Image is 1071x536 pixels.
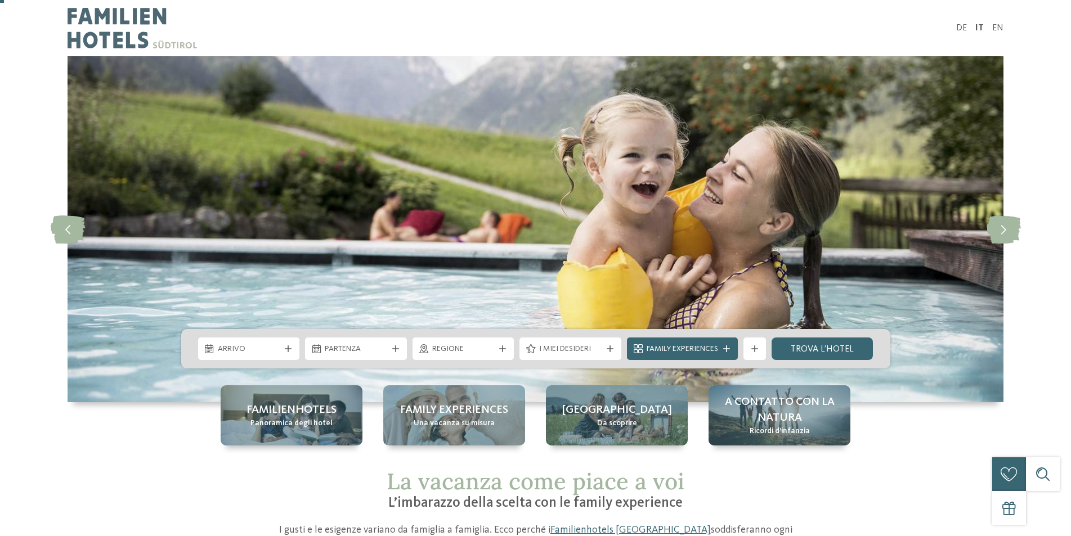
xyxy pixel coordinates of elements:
span: Ricordi d’infanzia [750,426,810,437]
span: Family experiences [400,402,508,418]
span: Family Experiences [647,344,718,355]
a: trova l’hotel [772,337,873,360]
a: Quale family experience volete vivere? Familienhotels Panoramica degli hotel [221,385,362,445]
span: Regione [432,344,495,355]
span: Da scoprire [597,418,637,429]
a: DE [956,24,967,33]
span: Partenza [325,344,387,355]
span: Una vacanza su misura [414,418,495,429]
a: Quale family experience volete vivere? [GEOGRAPHIC_DATA] Da scoprire [546,385,688,445]
span: Panoramica degli hotel [250,418,333,429]
span: La vacanza come piace a voi [387,467,684,496]
a: IT [975,24,984,33]
span: Arrivo [218,344,280,355]
span: [GEOGRAPHIC_DATA] [562,402,672,418]
a: Quale family experience volete vivere? Family experiences Una vacanza su misura [383,385,525,445]
a: Quale family experience volete vivere? A contatto con la natura Ricordi d’infanzia [709,385,850,445]
span: A contatto con la natura [720,394,839,426]
span: L’imbarazzo della scelta con le family experience [388,496,683,510]
span: I miei desideri [539,344,602,355]
span: Familienhotels [247,402,337,418]
a: EN [992,24,1003,33]
a: Familienhotels [GEOGRAPHIC_DATA] [550,525,711,535]
img: Quale family experience volete vivere? [68,56,1003,402]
